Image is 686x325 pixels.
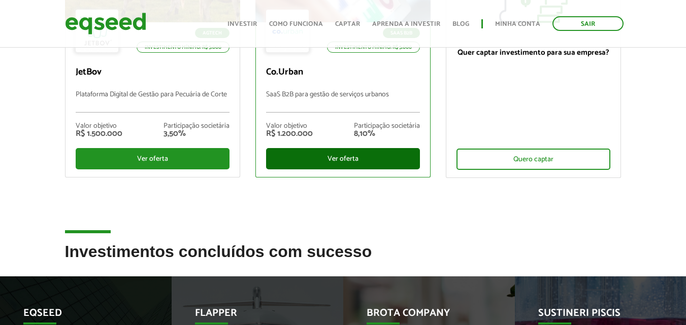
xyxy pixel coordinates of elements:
[266,130,313,138] div: R$ 1.200.000
[266,91,420,113] p: SaaS B2B para gestão de serviços urbanos
[335,21,360,27] a: Captar
[266,148,420,169] div: Ver oferta
[76,123,122,130] div: Valor objetivo
[456,48,610,57] p: Quer captar investimento para sua empresa?
[367,307,476,324] p: Brota Company
[354,130,420,138] div: 8,10%
[354,123,420,130] div: Participação societária
[23,307,133,324] p: EqSeed
[76,130,122,138] div: R$ 1.500.000
[495,21,540,27] a: Minha conta
[76,148,230,169] div: Ver oferta
[552,16,624,31] a: Sair
[452,21,469,27] a: Blog
[266,123,313,130] div: Valor objetivo
[164,130,230,138] div: 3,50%
[227,21,257,27] a: Investir
[538,307,648,324] p: Sustineri Piscis
[76,67,230,78] p: JetBov
[164,123,230,130] div: Participação societária
[76,91,230,113] p: Plataforma Digital de Gestão para Pecuária de Corte
[65,243,622,276] h2: Investimentos concluídos com sucesso
[456,149,610,170] div: Quero captar
[372,21,440,27] a: Aprenda a investir
[65,10,146,37] img: EqSeed
[266,67,420,78] p: Co.Urban
[195,307,305,324] p: Flapper
[269,21,323,27] a: Como funciona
